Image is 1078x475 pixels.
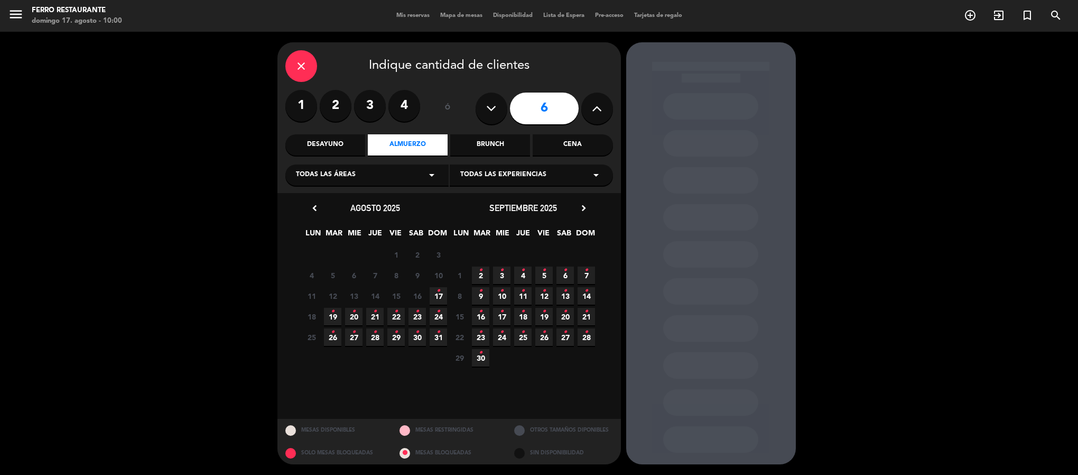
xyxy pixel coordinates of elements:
span: 17 [430,287,447,305]
span: 11 [303,287,320,305]
span: 8 [451,287,468,305]
div: Indique cantidad de clientes [285,50,613,82]
i: chevron_right [578,203,589,214]
span: 1 [387,246,405,263]
span: 5 [324,267,341,284]
span: 20 [345,308,363,325]
span: septiembre 2025 [489,203,557,213]
i: • [352,324,356,341]
span: 7 [366,267,384,284]
div: MESAS RESTRINGIDAS [392,419,506,442]
span: JUE [366,227,384,244]
i: • [521,282,525,299]
i: • [563,303,567,320]
span: 23 [408,308,426,325]
span: Mapa de mesas [435,13,488,19]
span: 26 [535,328,553,346]
span: 19 [324,308,341,325]
i: • [394,303,398,320]
i: • [479,303,482,320]
span: 25 [303,328,320,346]
span: 4 [303,267,320,284]
span: MAR [325,227,342,244]
i: menu [8,6,24,22]
span: 28 [578,328,595,346]
span: 27 [556,328,574,346]
div: ó [431,90,465,127]
i: • [394,324,398,341]
span: MIE [346,227,363,244]
i: • [436,324,440,341]
span: 19 [535,308,553,325]
span: Lista de Espera [538,13,590,19]
span: 3 [430,246,447,263]
span: Disponibilidad [488,13,538,19]
span: 25 [514,328,532,346]
i: • [563,282,567,299]
i: close [295,60,308,72]
i: • [373,303,377,320]
i: • [563,324,567,341]
i: arrow_drop_down [590,169,602,181]
i: search [1049,9,1062,22]
div: MESAS DISPONIBLES [277,419,392,442]
span: 15 [451,308,468,325]
i: • [542,282,546,299]
i: chevron_left [309,203,320,214]
span: 6 [556,267,574,284]
span: 10 [430,267,447,284]
span: 24 [493,328,510,346]
span: 21 [578,308,595,325]
i: • [500,282,504,299]
span: DOM [428,227,445,244]
div: SOLO MESAS BLOQUEADAS [277,442,392,464]
div: Almuerzo [368,134,448,156]
button: menu [8,6,24,26]
span: 9 [472,287,489,305]
div: Brunch [450,134,530,156]
span: 29 [451,349,468,367]
i: add_circle_outline [964,9,977,22]
i: • [331,303,334,320]
span: 3 [493,267,510,284]
i: exit_to_app [992,9,1005,22]
i: turned_in_not [1021,9,1034,22]
span: SAB [555,227,573,244]
span: JUE [514,227,532,244]
label: 2 [320,90,351,122]
span: 12 [535,287,553,305]
span: 2 [472,267,489,284]
span: Pre-acceso [590,13,629,19]
span: 10 [493,287,510,305]
span: SAB [407,227,425,244]
span: 31 [430,328,447,346]
i: • [331,324,334,341]
span: Todas las experiencias [460,170,546,180]
i: • [479,262,482,279]
i: • [415,303,419,320]
i: • [542,324,546,341]
span: 18 [303,308,320,325]
div: Cena [533,134,612,156]
i: • [500,303,504,320]
span: 22 [387,308,405,325]
i: • [521,303,525,320]
span: 21 [366,308,384,325]
i: • [500,262,504,279]
span: agosto 2025 [350,203,400,213]
label: 4 [388,90,420,122]
span: 15 [387,287,405,305]
i: • [584,262,588,279]
span: 9 [408,267,426,284]
i: • [542,303,546,320]
i: • [563,262,567,279]
span: 13 [556,287,574,305]
span: 5 [535,267,553,284]
span: LUN [304,227,322,244]
label: 3 [354,90,386,122]
div: OTROS TAMAÑOS DIPONIBLES [506,419,621,442]
span: Todas las áreas [296,170,356,180]
span: 30 [408,328,426,346]
div: domingo 17. agosto - 10:00 [32,16,122,26]
i: • [584,282,588,299]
